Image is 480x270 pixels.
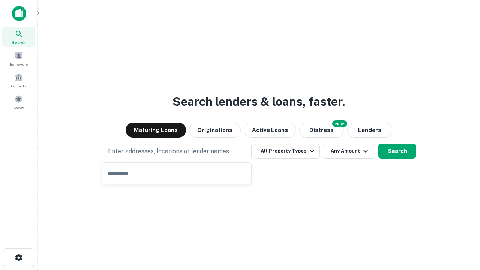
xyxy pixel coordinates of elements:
iframe: Chat Widget [442,210,480,246]
div: NEW [332,120,347,127]
button: Lenders [347,123,392,138]
a: Saved [2,92,35,112]
button: Search [378,144,416,159]
span: Contacts [11,83,26,89]
button: Originations [189,123,241,138]
img: capitalize-icon.png [12,6,26,21]
p: Enter addresses, locations or lender names [108,147,229,156]
button: Active Loans [244,123,296,138]
a: Borrowers [2,48,35,69]
span: Saved [13,105,24,111]
button: All Property Types [255,144,320,159]
span: Borrowers [10,61,28,67]
button: Enter addresses, locations or lender names [102,144,252,159]
a: Contacts [2,70,35,90]
button: Search distressed loans with lien and other non-mortgage details. [299,123,344,138]
span: Search [12,39,25,45]
h3: Search lenders & loans, faster. [172,93,345,111]
button: Any Amount [323,144,375,159]
button: Maturing Loans [126,123,186,138]
a: Search [2,27,35,47]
